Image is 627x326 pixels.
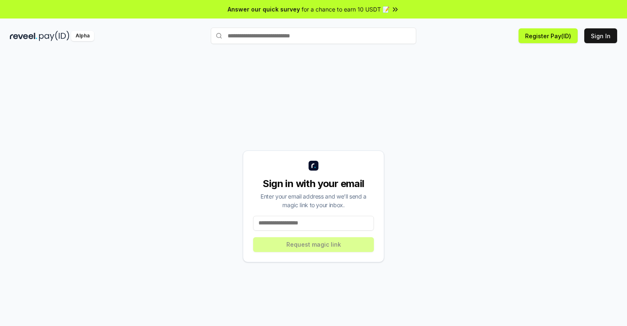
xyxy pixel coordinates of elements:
img: logo_small [309,161,318,171]
div: Sign in with your email [253,177,374,190]
div: Enter your email address and we’ll send a magic link to your inbox. [253,192,374,209]
button: Sign In [584,28,617,43]
span: Answer our quick survey [228,5,300,14]
img: reveel_dark [10,31,37,41]
img: pay_id [39,31,69,41]
button: Register Pay(ID) [519,28,578,43]
span: for a chance to earn 10 USDT 📝 [302,5,390,14]
div: Alpha [71,31,94,41]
